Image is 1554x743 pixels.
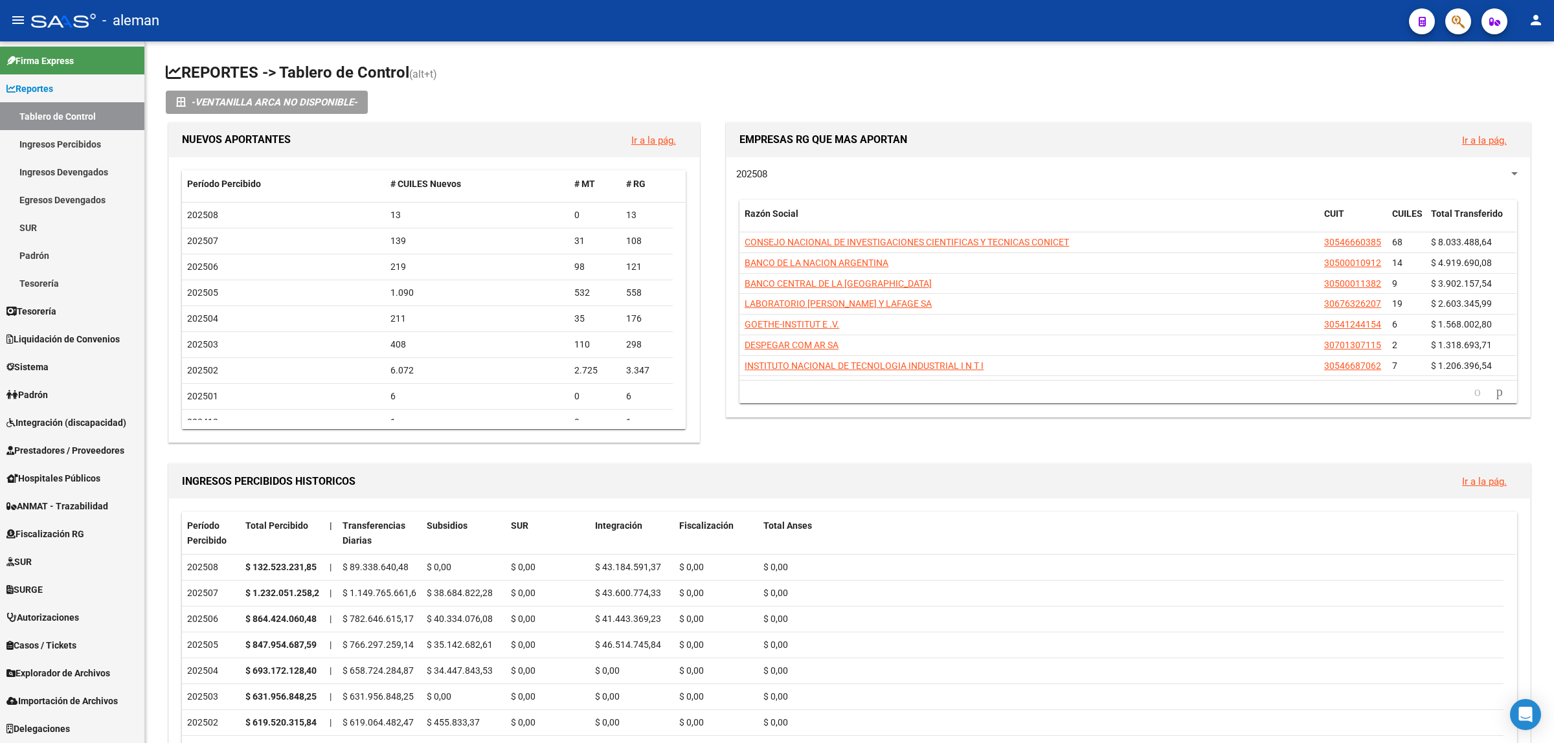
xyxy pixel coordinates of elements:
[621,170,673,198] datatable-header-cell: # RG
[330,691,332,702] span: |
[745,208,798,219] span: Razón Social
[595,639,661,650] span: $ 46.514.745,84
[679,520,734,531] span: Fiscalización
[187,520,227,546] span: Período Percibido
[745,278,932,289] span: BANCO CENTRAL DE LA [GEOGRAPHIC_DATA]
[427,639,493,650] span: $ 35.142.682,61
[330,614,332,624] span: |
[595,614,661,624] span: $ 41.443.369,23
[1431,360,1492,371] span: $ 1.206.396,54
[1392,237,1402,247] span: 68
[679,588,704,598] span: $ 0,00
[626,311,668,326] div: 176
[6,471,100,485] span: Hospitales Públicos
[427,562,451,572] span: $ 0,00
[1392,340,1397,350] span: 2
[343,520,405,546] span: Transferencias Diarias
[1324,298,1381,309] span: 30676326207
[1392,298,1402,309] span: 19
[511,717,535,727] span: $ 0,00
[506,512,590,555] datatable-header-cell: SUR
[187,715,235,730] div: 202502
[166,62,1533,85] h1: REPORTES -> Tablero de Control
[6,360,49,374] span: Sistema
[427,717,480,727] span: $ 455.833,37
[595,562,661,572] span: $ 43.184.591,37
[1324,278,1381,289] span: 30500011382
[6,416,126,430] span: Integración (discapacidad)
[6,582,43,597] span: SURGE
[182,512,240,555] datatable-header-cell: Período Percibido
[390,389,564,404] div: 6
[679,717,704,727] span: $ 0,00
[574,363,616,378] div: 2.725
[182,170,385,198] datatable-header-cell: Período Percibido
[245,639,317,650] strong: $ 847.954.687,59
[1324,258,1381,268] span: 30500010912
[187,261,218,272] span: 202506
[574,311,616,326] div: 35
[1324,208,1344,219] span: CUIT
[763,562,788,572] span: $ 0,00
[385,170,569,198] datatable-header-cell: # CUILES Nuevos
[6,54,74,68] span: Firma Express
[187,638,235,652] div: 202505
[6,638,76,652] span: Casos / Tickets
[10,12,26,28] mat-icon: menu
[626,389,668,404] div: 6
[245,691,317,702] strong: $ 631.956.848,25
[343,665,414,676] span: $ 658.724.284,87
[102,6,159,35] span: - aleman
[187,391,218,401] span: 202501
[6,555,32,569] span: SUR
[745,360,984,371] span: INSTITUTO NACIONAL DE TECNOLOGIA INDUSTRIAL I N T I
[330,639,332,650] span: |
[621,128,686,152] button: Ir a la pág.
[330,717,332,727] span: |
[1431,208,1503,219] span: Total Transferido
[390,234,564,249] div: 139
[511,665,535,676] span: $ 0,00
[191,91,357,114] i: -VENTANILLA ARCA NO DISPONIBLE-
[1392,360,1397,371] span: 7
[343,588,422,598] span: $ 1.149.765.661,68
[427,665,493,676] span: $ 34.447.843,53
[187,417,218,427] span: 202412
[343,639,414,650] span: $ 766.297.259,14
[390,285,564,300] div: 1.090
[1324,340,1381,350] span: 30701307115
[595,520,642,531] span: Integración
[390,363,564,378] div: 6.072
[745,340,839,350] span: DESPEGAR COM AR SA
[343,614,414,624] span: $ 782.646.615,17
[409,68,437,80] span: (alt+t)
[1452,469,1517,493] button: Ir a la pág.
[245,614,317,624] strong: $ 864.424.060,48
[574,337,616,352] div: 110
[6,388,48,402] span: Padrón
[574,415,616,430] div: 0
[745,258,888,268] span: BANCO DE LA NACION ARGENTINA
[427,520,467,531] span: Subsidios
[6,443,124,458] span: Prestadores / Proveedores
[245,562,317,572] strong: $ 132.523.231,85
[422,512,506,555] datatable-header-cell: Subsidios
[6,722,70,736] span: Delegaciones
[511,614,535,624] span: $ 0,00
[574,179,595,189] span: # MT
[187,339,218,349] span: 202503
[1462,135,1507,146] a: Ir a la pág.
[758,512,1503,555] datatable-header-cell: Total Anses
[1392,208,1423,219] span: CUILES
[187,612,235,627] div: 202506
[574,260,616,274] div: 98
[511,588,535,598] span: $ 0,00
[6,499,108,513] span: ANMAT - Trazabilidad
[631,135,676,146] a: Ir a la pág.
[390,337,564,352] div: 408
[763,665,788,676] span: $ 0,00
[343,691,414,702] span: $ 631.956.848,25
[736,168,767,180] span: 202508
[626,415,668,430] div: 1
[6,304,56,318] span: Tesorería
